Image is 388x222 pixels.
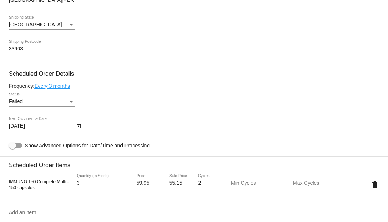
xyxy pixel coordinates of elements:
[137,180,159,186] input: Price
[231,180,280,186] input: Min Cycles
[9,179,69,190] span: IMMUNO 150 Complete Multi - 150 capsules
[77,180,126,186] input: Quantity (In Stock)
[75,122,82,129] button: Open calendar
[25,142,150,149] span: Show Advanced Options for Date/Time and Processing
[9,99,75,105] mat-select: Status
[9,210,379,216] input: Add an item
[9,46,75,52] input: Shipping Postcode
[9,22,95,27] span: [GEOGRAPHIC_DATA] | [US_STATE]
[9,123,75,129] input: Next Occurrence Date
[9,70,379,77] h3: Scheduled Order Details
[370,180,379,189] mat-icon: delete
[9,156,379,169] h3: Scheduled Order Items
[293,180,342,186] input: Max Cycles
[9,22,75,28] mat-select: Shipping State
[9,83,379,89] div: Frequency:
[34,83,70,89] a: Every 3 months
[198,180,220,186] input: Cycles
[9,98,23,104] span: Failed
[169,180,188,186] input: Sale Price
